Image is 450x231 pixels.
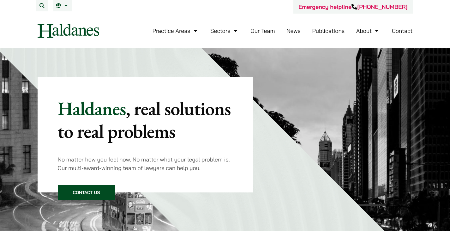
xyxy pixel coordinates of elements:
[58,185,115,200] a: Contact Us
[392,27,413,34] a: Contact
[58,97,233,143] p: Haldanes
[298,3,407,10] a: Emergency helpline[PHONE_NUMBER]
[312,27,345,34] a: Publications
[58,155,233,172] p: No matter how you feel now. No matter what your legal problem is. Our multi-award-winning team of...
[286,27,301,34] a: News
[153,27,199,34] a: Practice Areas
[58,96,231,143] mark: , real solutions to real problems
[250,27,275,34] a: Our Team
[56,3,69,8] a: EN
[38,24,99,38] img: Logo of Haldanes
[210,27,239,34] a: Sectors
[356,27,380,34] a: About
